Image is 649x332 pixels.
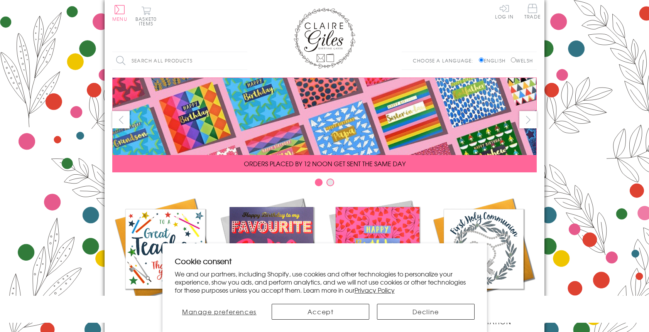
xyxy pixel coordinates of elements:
[175,270,475,294] p: We and our partners, including Shopify, use cookies and other technologies to personalize your ex...
[240,52,247,69] input: Search
[175,256,475,266] h2: Cookie consent
[272,304,369,320] button: Accept
[112,111,130,128] button: prev
[139,15,157,27] span: 0 items
[315,179,323,186] button: Carousel Page 1 (Current Slide)
[112,5,127,21] button: Menu
[511,57,516,62] input: Welsh
[479,57,509,64] label: English
[524,4,541,20] a: Trade
[377,304,475,320] button: Decline
[355,285,395,295] a: Privacy Policy
[511,57,533,64] label: Welsh
[112,196,218,317] a: Academic
[112,178,537,190] div: Carousel Pagination
[112,15,127,22] span: Menu
[324,196,431,317] a: Birthdays
[413,57,477,64] p: Choose a language:
[182,307,257,316] span: Manage preferences
[112,52,247,69] input: Search all products
[495,4,514,19] a: Log In
[326,179,334,186] button: Carousel Page 2
[218,196,324,317] a: New Releases
[244,159,406,168] span: ORDERS PLACED BY 12 NOON GET SENT THE SAME DAY
[524,4,541,19] span: Trade
[294,8,355,69] img: Claire Giles Greetings Cards
[479,57,484,62] input: English
[519,111,537,128] button: next
[431,196,537,326] a: Communion and Confirmation
[175,304,264,320] button: Manage preferences
[135,6,157,26] button: Basket0 items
